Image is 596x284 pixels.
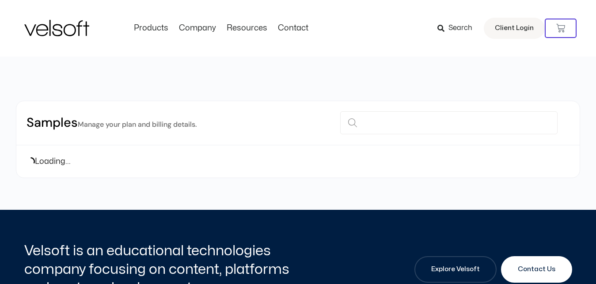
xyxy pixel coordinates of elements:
nav: Menu [129,23,314,33]
span: Loading... [35,155,71,167]
a: Explore Velsoft [414,256,497,283]
a: Search [437,21,478,36]
a: ContactMenu Toggle [273,23,314,33]
h2: Samples [27,114,197,132]
a: Client Login [484,18,545,39]
span: Contact Us [518,264,555,275]
img: Velsoft Training Materials [24,20,89,36]
a: ResourcesMenu Toggle [221,23,273,33]
span: Search [448,23,472,34]
small: Manage your plan and billing details. [78,120,197,129]
a: ProductsMenu Toggle [129,23,174,33]
span: Client Login [495,23,534,34]
a: CompanyMenu Toggle [174,23,221,33]
a: Contact Us [501,256,572,283]
span: Explore Velsoft [431,264,480,275]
